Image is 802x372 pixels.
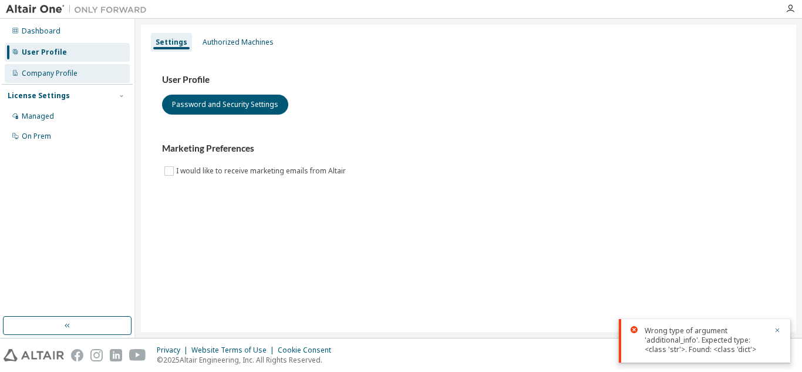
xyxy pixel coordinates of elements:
[129,349,146,361] img: youtube.svg
[176,164,348,178] label: I would like to receive marketing emails from Altair
[162,74,775,86] h3: User Profile
[90,349,103,361] img: instagram.svg
[110,349,122,361] img: linkedin.svg
[162,143,775,155] h3: Marketing Preferences
[191,346,278,355] div: Website Terms of Use
[22,112,54,121] div: Managed
[157,346,191,355] div: Privacy
[645,326,767,354] div: Wrong type of argument 'additional_info'. Expected type: <class 'str'>. Found: <class 'dict'>
[4,349,64,361] img: altair_logo.svg
[22,132,51,141] div: On Prem
[71,349,83,361] img: facebook.svg
[157,355,338,365] p: © 2025 Altair Engineering, Inc. All Rights Reserved.
[22,26,60,36] div: Dashboard
[22,69,77,78] div: Company Profile
[22,48,67,57] div: User Profile
[203,38,274,47] div: Authorized Machines
[162,95,288,115] button: Password and Security Settings
[156,38,187,47] div: Settings
[6,4,153,15] img: Altair One
[278,346,338,355] div: Cookie Consent
[8,91,70,100] div: License Settings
